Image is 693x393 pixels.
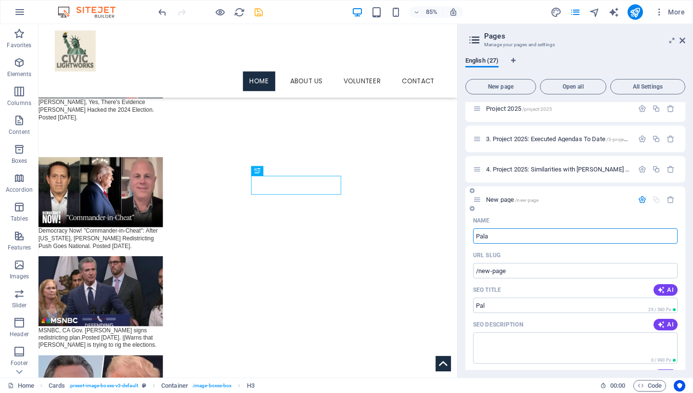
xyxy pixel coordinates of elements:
div: Settings [638,165,646,173]
h3: Manage your pages and settings [484,40,666,49]
p: Favorites [7,41,31,49]
span: English (27) [465,55,499,68]
div: Language Tabs [465,57,685,75]
p: Footer [11,359,28,367]
p: Slider [12,301,27,309]
button: Code [633,380,666,392]
label: Last part of the URL for this page [473,251,500,259]
span: 0 / 990 Px [651,358,671,363]
p: Name [473,217,489,224]
div: Remove [667,105,675,113]
i: Undo: Change pages (Ctrl+Z) [157,7,168,18]
button: navigator [589,6,601,18]
p: SEO Description [473,321,523,328]
input: Last part of the URL for this page [473,263,678,278]
h6: Session time [600,380,626,392]
p: URL SLUG [473,251,500,259]
span: New page [470,84,532,90]
span: 29 / 580 Px [648,307,671,312]
button: New page [465,79,536,94]
i: On resize automatically adjust zoom level to fit chosen device. [449,8,458,16]
label: The text in search results and social media [473,321,523,328]
span: . preset-image-boxes-v3-default [69,380,138,392]
div: Remove [667,165,675,173]
i: This element is a customizable preset [142,383,146,388]
a: Click to cancel selection. Double-click to open Pages [8,380,34,392]
span: /project-2025 [522,106,552,112]
div: Settings [638,135,646,143]
button: AI [654,284,678,296]
button: pages [570,6,581,18]
h2: Pages [484,32,685,40]
nav: breadcrumb [49,380,255,392]
span: . image-boxes-box [192,380,232,392]
button: 85% [410,6,444,18]
button: Click here to leave preview mode and continue editing [214,6,226,18]
div: 3. Project 2025: Executed Agendas To Date/3-project-2025-executed-agendas-to-date [483,136,633,142]
button: design [551,6,562,18]
span: Click to select. Double-click to edit [247,380,255,392]
p: Boxes [12,157,27,165]
div: Project 2025/project-2025 [483,105,633,112]
p: Header [10,330,29,338]
textarea: The text in search results and social media [473,332,678,364]
p: Images [10,273,29,280]
span: Code [638,380,662,392]
p: Features [8,244,31,251]
button: publish [628,4,643,20]
div: Remove [667,196,675,204]
p: Accordion [6,186,33,194]
button: save [253,6,264,18]
div: New page/new-page [483,196,633,203]
img: Editor Logo [55,6,128,18]
button: Usercentrics [674,380,685,392]
div: Duplicate [652,105,660,113]
button: undo [156,6,168,18]
button: More [651,4,689,20]
p: SEO Title [473,286,501,294]
p: Tables [11,215,28,223]
span: Open all [544,84,602,90]
button: Open all [540,79,606,94]
i: Pages (Ctrl+Alt+S) [570,7,581,18]
i: Save (Ctrl+S) [253,7,264,18]
span: Click to select. Double-click to edit [161,380,188,392]
button: text_generator [608,6,620,18]
p: Elements [7,70,32,78]
button: All Settings [610,79,685,94]
span: 00 00 [610,380,625,392]
h6: 85% [424,6,439,18]
span: Calculated pixel length in search results [649,357,678,364]
div: Settings [638,105,646,113]
span: Calculated pixel length in search results [646,306,678,313]
span: AI [657,286,674,294]
div: Duplicate [652,135,660,143]
button: reload [233,6,245,18]
div: Remove [667,135,675,143]
button: AI [654,319,678,330]
input: The page title in search results and browser tabs [473,298,678,313]
div: Settings [638,196,646,204]
div: 4. Project 2025: Similarities with [PERSON_NAME] Mein [PERSON_NAME] [483,166,633,172]
span: Click to select. Double-click to edit [49,380,65,392]
p: Content [9,128,30,136]
span: : [617,382,618,389]
label: The page title in search results and browser tabs [473,286,501,294]
span: Click to open page [486,105,552,112]
i: Design (Ctrl+Alt+Y) [551,7,562,18]
span: AI [657,321,674,328]
i: Publish [629,7,641,18]
span: All Settings [615,84,681,90]
p: Columns [7,99,31,107]
i: Reload page [234,7,245,18]
span: /new-page [515,197,539,203]
i: Navigator [589,7,600,18]
div: Duplicate [652,165,660,173]
span: More [654,7,685,17]
span: Click to open page [486,196,539,203]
